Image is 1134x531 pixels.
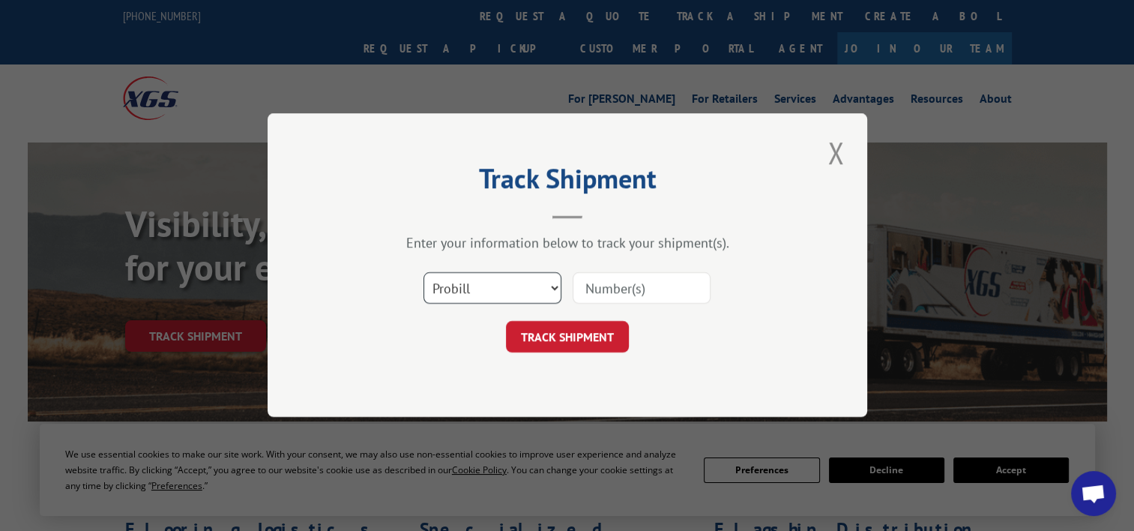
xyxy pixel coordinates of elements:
[573,273,711,304] input: Number(s)
[343,235,792,252] div: Enter your information below to track your shipment(s).
[343,168,792,196] h2: Track Shipment
[506,322,629,353] button: TRACK SHIPMENT
[823,132,848,173] button: Close modal
[1071,471,1116,516] a: Open chat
